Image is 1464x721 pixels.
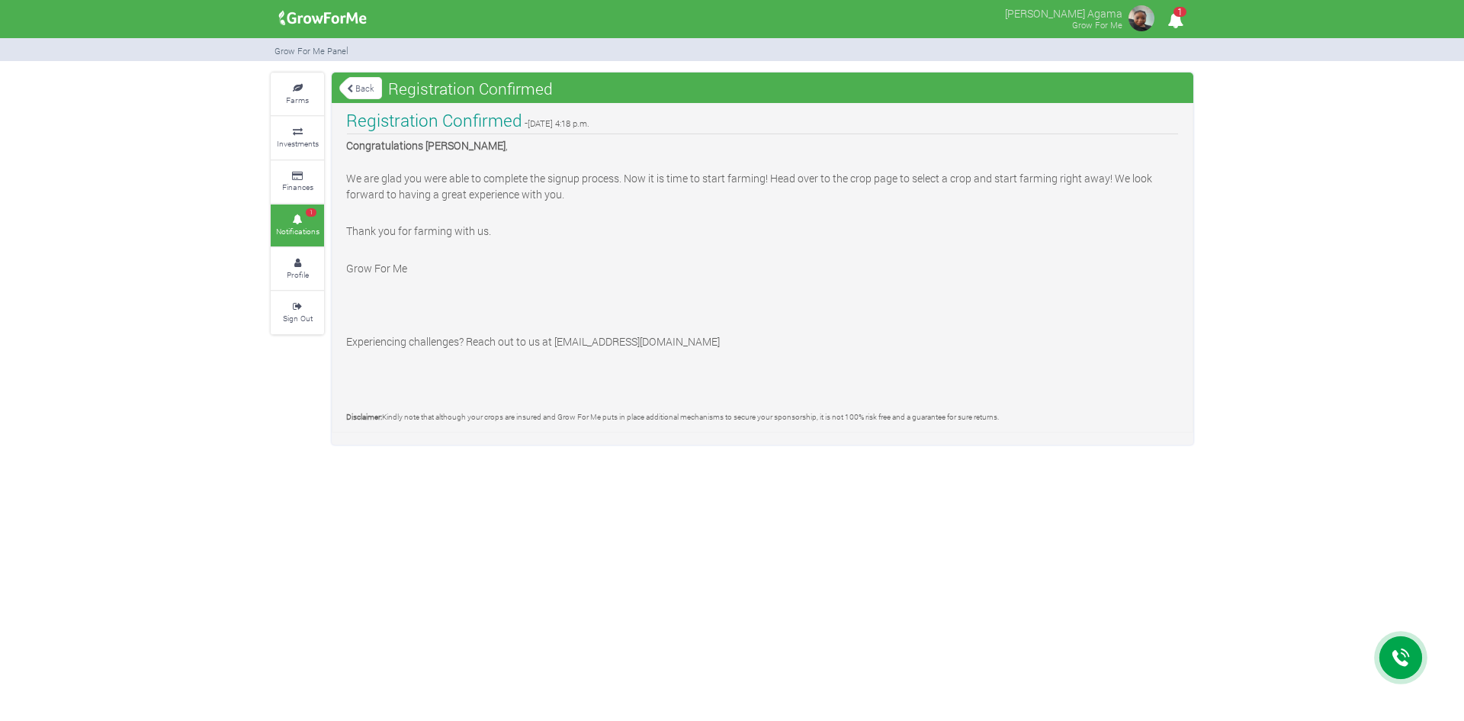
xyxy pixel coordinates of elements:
div: - [332,110,1193,426]
img: growforme image [1126,3,1157,34]
small: Grow For Me [1072,19,1122,31]
p: , We are glad you were able to complete the signup process. Now it is time to start farming! Head... [346,137,1179,202]
a: Back [339,76,382,101]
p: Grow For Me [346,260,1179,276]
a: Profile [271,248,324,290]
a: 1 [1161,14,1190,29]
span: 1 [1173,7,1186,17]
span: Registration Confirmed [384,73,557,104]
p: Experiencing challenges? Reach out to us at [EMAIL_ADDRESS][DOMAIN_NAME] [346,333,1179,349]
small: Investments [277,138,319,149]
a: Farms [271,73,324,115]
a: Sign Out [271,291,324,333]
span: Thank you for farming with us. [346,224,491,238]
i: Notifications [1161,3,1190,37]
small: Notifications [276,226,319,237]
span: [DATE] 4:18 p.m. [528,117,589,129]
span: Disclaimer: [346,412,382,422]
a: 1 Notifications [271,204,324,246]
small: Grow For Me Panel [274,45,348,56]
h4: Registration Confirmed [346,108,522,131]
b: Congratulations [PERSON_NAME] [346,138,506,153]
p: [PERSON_NAME] Agama [1005,3,1122,21]
a: Investments [271,117,324,159]
small: Sign Out [283,313,313,323]
small: Profile [287,269,309,280]
img: growforme image [274,3,372,34]
a: Finances [271,161,324,203]
span: 1 [306,208,316,217]
span: Kindly note that although your crops are insured and Grow For Me puts in place additional mechani... [382,412,999,422]
small: Finances [282,182,313,192]
small: Farms [286,95,309,105]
